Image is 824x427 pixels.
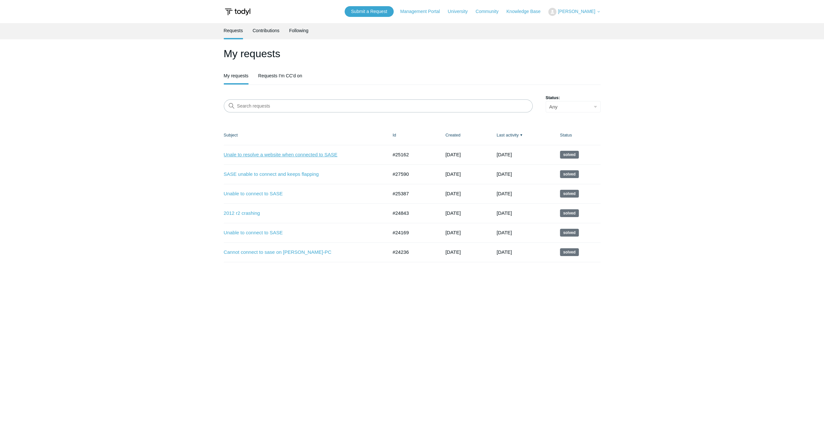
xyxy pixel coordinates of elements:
[497,210,512,216] time: 06/08/2025, 13:02
[497,249,512,255] time: 05/05/2025, 17:02
[560,170,579,178] span: This request has been solved
[345,6,394,17] a: Submit a Request
[560,229,579,237] span: This request has been solved
[224,99,533,112] input: Search requests
[546,95,601,101] label: Status:
[560,248,579,256] span: This request has been solved
[258,68,302,83] a: Requests I'm CC'd on
[224,171,378,178] a: SASE unable to connect and keeps flapping
[445,210,461,216] time: 05/13/2025, 09:03
[224,210,378,217] a: 2012 r2 crashing
[224,229,378,237] a: Unable to connect to SASE
[445,249,461,255] time: 04/14/2025, 10:52
[224,46,601,61] h1: My requests
[497,152,512,157] time: 09/24/2025, 14:22
[520,133,523,137] span: ▼
[553,125,601,145] th: Status
[386,203,439,223] td: #24843
[445,133,460,137] a: Created
[445,171,461,177] time: 08/21/2025, 10:32
[497,171,512,177] time: 09/17/2025, 17:02
[497,133,519,137] a: Last activity▼
[445,152,461,157] time: 05/28/2025, 14:29
[224,151,378,159] a: Unale to resolve a website when connected to SASE
[224,125,386,145] th: Subject
[475,8,505,15] a: Community
[224,190,378,198] a: Unable to connect to SASE
[497,230,512,235] time: 05/21/2025, 09:02
[560,209,579,217] span: This request has been solved
[224,6,251,18] img: Todyl Support Center Help Center home page
[506,8,547,15] a: Knowledge Base
[386,223,439,242] td: #24169
[445,191,461,196] time: 06/09/2025, 14:03
[386,242,439,262] td: #24236
[445,230,461,235] time: 04/09/2025, 16:24
[224,23,243,38] a: Requests
[497,191,512,196] time: 06/29/2025, 15:02
[386,184,439,203] td: #25387
[224,249,378,256] a: Cannot connect to sase on [PERSON_NAME]-PC
[548,8,600,16] button: [PERSON_NAME]
[224,68,248,83] a: My requests
[386,145,439,164] td: #25162
[253,23,280,38] a: Contributions
[386,125,439,145] th: Id
[386,164,439,184] td: #27590
[400,8,446,15] a: Management Portal
[448,8,474,15] a: University
[558,9,595,14] span: [PERSON_NAME]
[560,151,579,159] span: This request has been solved
[560,190,579,198] span: This request has been solved
[289,23,308,38] a: Following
